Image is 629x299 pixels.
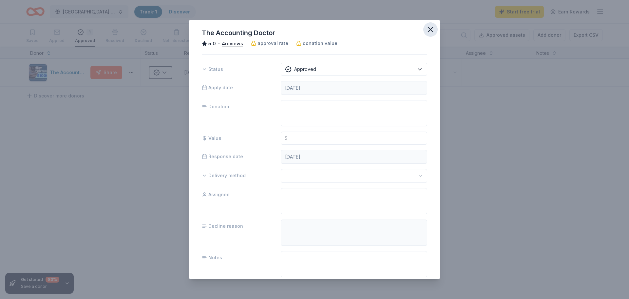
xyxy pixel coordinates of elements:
span: Delivery method [202,172,246,180]
a: approval rate [251,39,288,47]
span: Status [202,65,223,73]
a: donation value [296,39,337,47]
div: [DATE] [285,153,300,161]
span: Approved [294,65,316,73]
span: • [218,41,220,46]
span: approval rate [257,39,288,47]
span: Response date [202,153,243,160]
span: Decline reason [202,222,243,230]
div: The Accounting Doctor [202,28,427,38]
span: Apply date [202,84,233,92]
span: Value [202,134,221,142]
span: 5.0 [208,40,216,48]
span: Assignee [202,191,230,199]
button: Approved [281,63,427,76]
button: [DATE] [281,150,427,164]
span: donation value [303,39,337,47]
span: Donation [202,103,229,111]
button: [DATE] [281,81,427,95]
div: [DATE] [285,84,300,92]
span: Notes [202,254,222,262]
button: 4reviews [222,40,243,48]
